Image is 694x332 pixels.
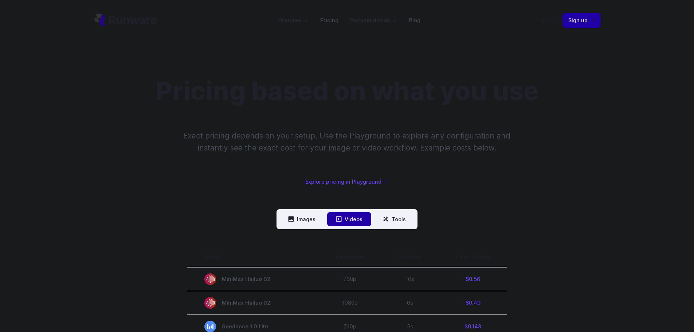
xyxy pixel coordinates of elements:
[318,267,381,291] td: 768p
[439,267,507,291] td: $0.56
[187,247,318,267] th: Model
[536,16,554,24] a: Sign in
[320,16,338,24] a: Pricing
[279,212,324,226] button: Images
[318,247,381,267] th: Resolution
[327,212,371,226] button: Videos
[204,297,301,309] span: MiniMax Hailuo 02
[350,16,397,24] label: Documentation
[381,267,439,291] td: 10s
[439,291,507,315] td: $0.49
[204,273,301,285] span: MiniMax Hailuo 02
[374,212,415,226] button: Tools
[562,13,601,27] a: Sign up
[381,291,439,315] td: 6s
[409,16,420,24] a: Blog
[318,291,381,315] td: 1080p
[169,130,524,154] p: Exact pricing depends on your setup. Use the Playground to explore any configuration and instantl...
[94,14,157,26] a: Go to /
[278,16,309,24] label: Features
[381,247,439,267] th: Duration
[439,247,507,267] th: Price / Video
[156,76,538,106] h1: Pricing based on what you use
[305,177,389,186] a: Explore pricing in Playground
